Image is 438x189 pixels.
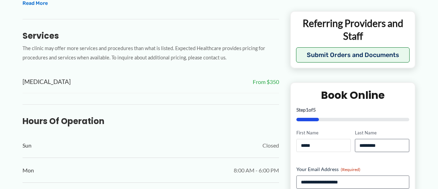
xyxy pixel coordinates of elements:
[296,107,410,112] p: Step of
[313,107,316,113] span: 5
[296,17,410,42] p: Referring Providers and Staff
[262,140,279,151] span: Closed
[23,140,32,151] span: Sun
[253,77,279,87] span: From $350
[296,88,410,102] h2: Book Online
[234,165,279,176] span: 8:00 AM - 6:00 PM
[23,165,34,176] span: Mon
[355,130,409,136] label: Last Name
[296,130,351,136] label: First Name
[296,166,410,172] label: Your Email Address
[341,167,360,172] span: (Required)
[23,44,279,63] p: The clinic may offer more services and procedures than what is listed. Expected Healthcare provid...
[296,47,410,63] button: Submit Orders and Documents
[23,76,71,88] span: [MEDICAL_DATA]
[23,30,279,41] h3: Services
[306,107,309,113] span: 1
[23,116,279,126] h3: Hours of Operation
